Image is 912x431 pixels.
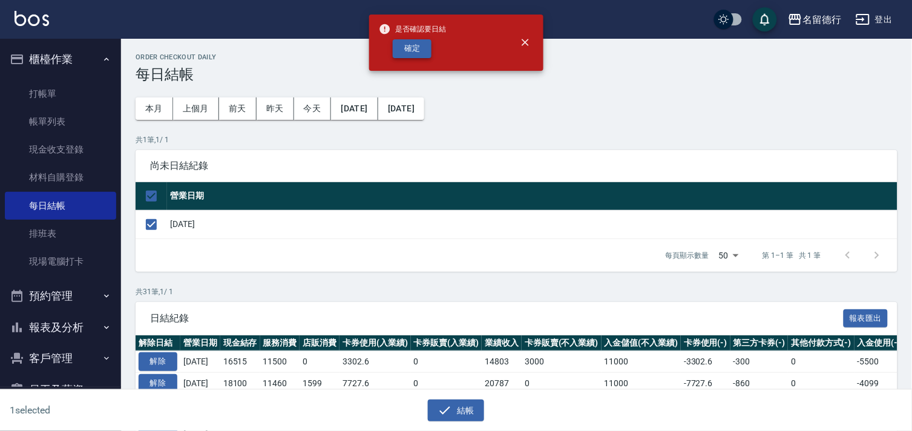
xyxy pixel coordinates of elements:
[167,210,897,239] td: [DATE]
[150,312,844,324] span: 日結紀錄
[763,250,821,261] p: 第 1–1 筆 共 1 筆
[753,7,777,31] button: save
[681,351,730,373] td: -3302.6
[378,97,424,120] button: [DATE]
[482,335,522,351] th: 業績收入
[150,160,883,172] span: 尚未日結紀錄
[411,335,482,351] th: 卡券販賣(入業績)
[851,8,897,31] button: 登出
[602,351,681,373] td: 11000
[340,373,411,395] td: 7727.6
[219,97,257,120] button: 前天
[180,373,220,395] td: [DATE]
[512,29,539,56] button: close
[136,335,180,351] th: 解除日結
[802,12,841,27] div: 名留德行
[257,97,294,120] button: 昨天
[260,335,300,351] th: 服務消費
[522,351,602,373] td: 3000
[5,163,116,191] a: 材料自購登錄
[5,136,116,163] a: 現金收支登錄
[260,373,300,395] td: 11460
[5,248,116,275] a: 現場電腦打卡
[411,351,482,373] td: 0
[136,53,897,61] h2: Order checkout daily
[714,239,743,272] div: 50
[136,134,897,145] p: 共 1 筆, 1 / 1
[681,335,730,351] th: 卡券使用(-)
[5,312,116,343] button: 報表及分析
[783,7,846,32] button: 名留德行
[730,351,789,373] td: -300
[855,335,904,351] th: 入金使用(-)
[340,335,411,351] th: 卡券使用(入業績)
[294,97,332,120] button: 今天
[788,335,855,351] th: 其他付款方式(-)
[220,335,260,351] th: 現金結存
[666,250,709,261] p: 每頁顯示數量
[139,352,177,371] button: 解除
[5,280,116,312] button: 預約管理
[136,97,173,120] button: 本月
[167,182,897,211] th: 營業日期
[5,192,116,220] a: 每日結帳
[260,351,300,373] td: 11500
[482,351,522,373] td: 14803
[136,66,897,83] h3: 每日結帳
[5,44,116,75] button: 櫃檯作業
[220,373,260,395] td: 18100
[844,312,888,323] a: 報表匯出
[5,343,116,374] button: 客戶管理
[844,309,888,328] button: 報表匯出
[788,373,855,395] td: 0
[220,351,260,373] td: 16515
[5,220,116,248] a: 排班表
[10,403,226,418] h6: 1 selected
[180,351,220,373] td: [DATE]
[411,373,482,395] td: 0
[173,97,219,120] button: 上個月
[482,373,522,395] td: 20787
[5,374,116,406] button: 員工及薪資
[139,374,177,393] button: 解除
[602,373,681,395] td: 11000
[522,335,602,351] th: 卡券販賣(不入業績)
[300,373,340,395] td: 1599
[180,335,220,351] th: 營業日期
[15,11,49,26] img: Logo
[602,335,681,351] th: 入金儲值(不入業績)
[855,351,904,373] td: -5500
[730,373,789,395] td: -860
[788,351,855,373] td: 0
[730,335,789,351] th: 第三方卡券(-)
[136,286,897,297] p: 共 31 筆, 1 / 1
[340,351,411,373] td: 3302.6
[379,23,447,35] span: 是否確認要日結
[5,108,116,136] a: 帳單列表
[393,39,431,58] button: 確定
[331,97,378,120] button: [DATE]
[5,80,116,108] a: 打帳單
[300,335,340,351] th: 店販消費
[522,373,602,395] td: 0
[428,400,484,422] button: 結帳
[300,351,340,373] td: 0
[681,373,730,395] td: -7727.6
[855,373,904,395] td: -4099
